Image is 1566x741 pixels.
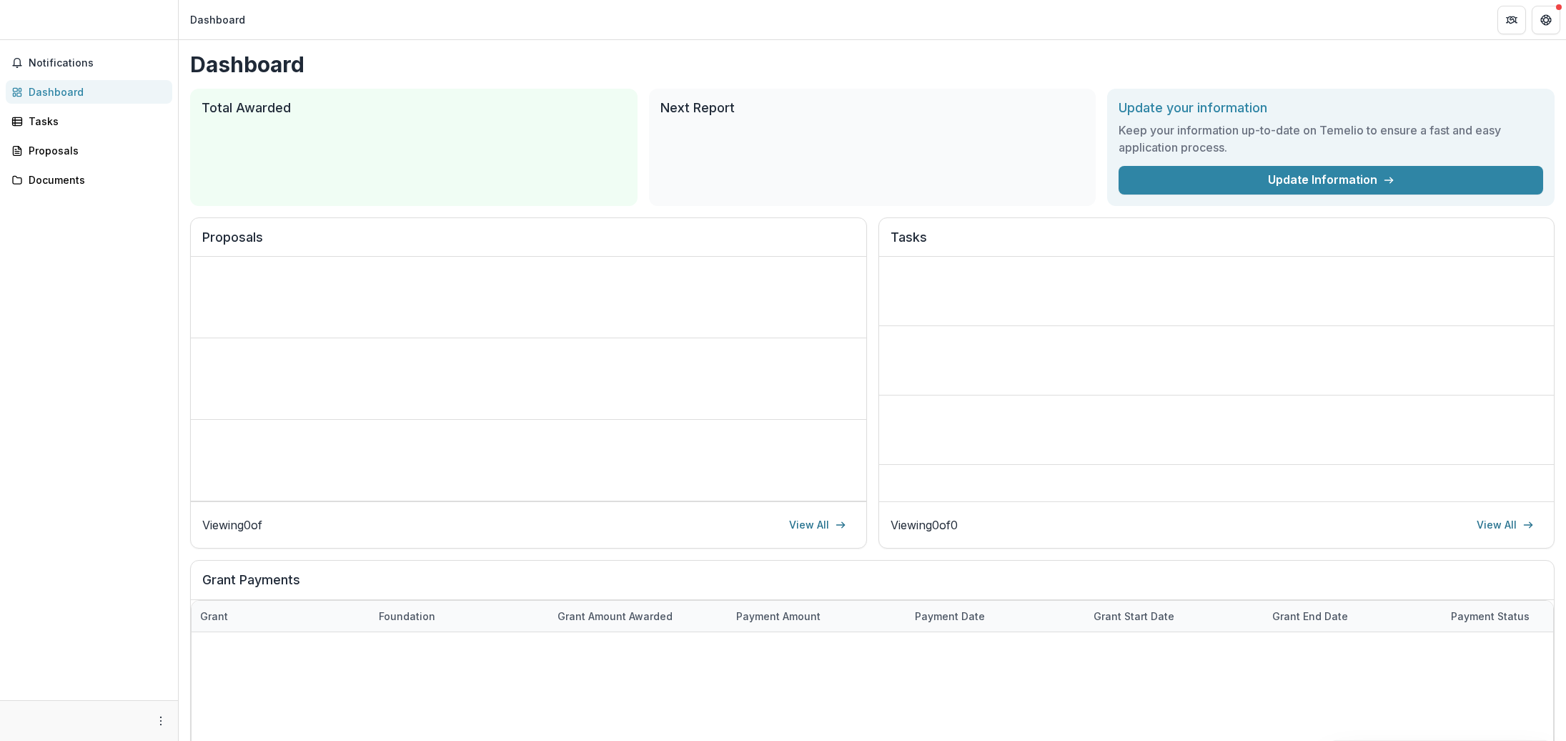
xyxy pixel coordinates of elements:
[6,168,172,192] a: Documents
[891,230,1543,257] h2: Tasks
[1119,166,1543,195] a: Update Information
[29,172,161,187] div: Documents
[1532,6,1560,34] button: Get Help
[190,51,1555,77] h1: Dashboard
[6,139,172,162] a: Proposals
[6,51,172,74] button: Notifications
[202,516,262,534] p: Viewing 0 of
[1497,6,1526,34] button: Partners
[1119,100,1543,116] h2: Update your information
[29,57,167,69] span: Notifications
[29,114,161,129] div: Tasks
[202,572,1542,599] h2: Grant Payments
[1119,122,1543,156] h3: Keep your information up-to-date on Temelio to ensure a fast and easy application process.
[184,9,251,30] nav: breadcrumb
[190,12,245,27] div: Dashboard
[1468,514,1542,536] a: View All
[780,514,855,536] a: View All
[6,109,172,133] a: Tasks
[202,230,855,257] h2: Proposals
[29,143,161,158] div: Proposals
[202,100,626,116] h2: Total Awarded
[29,84,161,99] div: Dashboard
[6,80,172,104] a: Dashboard
[891,516,958,534] p: Viewing 0 of 0
[660,100,1085,116] h2: Next Report
[152,712,169,730] button: More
